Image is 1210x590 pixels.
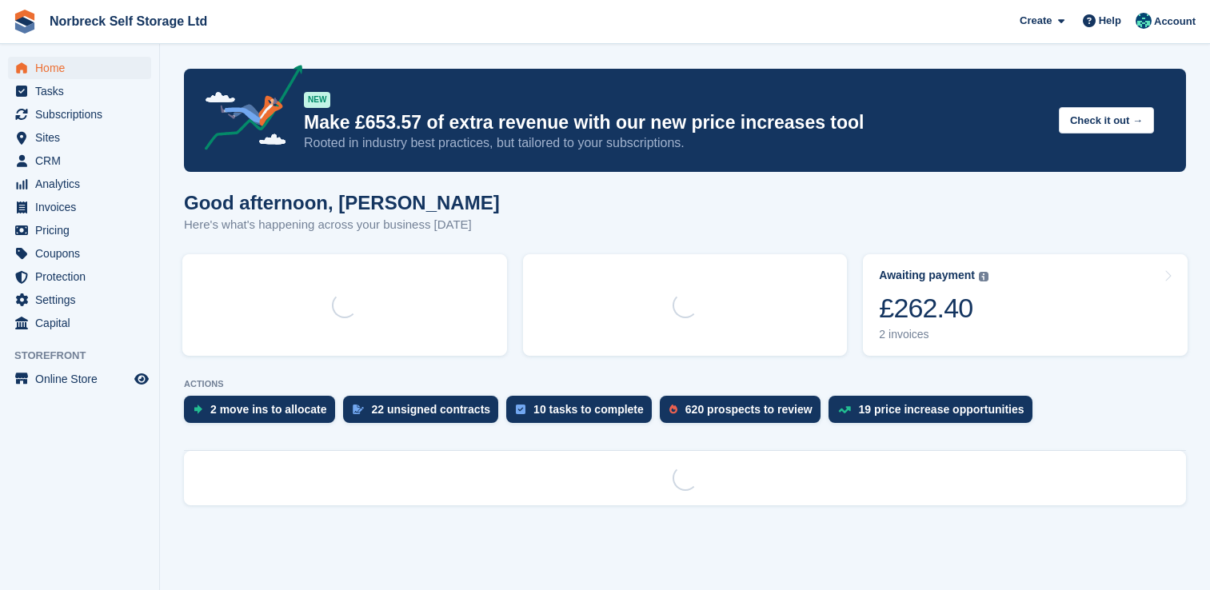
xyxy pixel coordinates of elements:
[8,80,151,102] a: menu
[343,396,507,431] a: 22 unsigned contracts
[35,368,131,390] span: Online Store
[35,57,131,79] span: Home
[184,379,1186,389] p: ACTIONS
[1136,13,1152,29] img: Sally King
[879,269,975,282] div: Awaiting payment
[660,396,829,431] a: 620 prospects to review
[533,403,644,416] div: 10 tasks to complete
[8,265,151,288] a: menu
[353,405,364,414] img: contract_signature_icon-13c848040528278c33f63329250d36e43548de30e8caae1d1a13099fd9432cc5.svg
[838,406,851,413] img: price_increase_opportunities-93ffe204e8149a01c8c9dc8f82e8f89637d9d84a8eef4429ea346261dce0b2c0.svg
[35,173,131,195] span: Analytics
[669,405,677,414] img: prospect-51fa495bee0391a8d652442698ab0144808aea92771e9ea1ae160a38d050c398.svg
[863,254,1188,356] a: Awaiting payment £262.40 2 invoices
[43,8,214,34] a: Norbreck Self Storage Ltd
[184,396,343,431] a: 2 move ins to allocate
[35,149,131,172] span: CRM
[132,369,151,389] a: Preview store
[8,173,151,195] a: menu
[1099,13,1121,29] span: Help
[979,272,988,281] img: icon-info-grey-7440780725fd019a000dd9b08b2336e03edf1995a4989e88bcd33f0948082b44.svg
[859,403,1024,416] div: 19 price increase opportunities
[8,368,151,390] a: menu
[8,103,151,126] a: menu
[184,216,500,234] p: Here's what's happening across your business [DATE]
[8,289,151,311] a: menu
[184,192,500,213] h1: Good afternoon, [PERSON_NAME]
[35,265,131,288] span: Protection
[372,403,491,416] div: 22 unsigned contracts
[879,328,988,341] div: 2 invoices
[829,396,1040,431] a: 19 price increase opportunities
[8,242,151,265] a: menu
[304,111,1046,134] p: Make £653.57 of extra revenue with our new price increases tool
[35,242,131,265] span: Coupons
[1059,107,1154,134] button: Check it out →
[191,65,303,156] img: price-adjustments-announcement-icon-8257ccfd72463d97f412b2fc003d46551f7dbcb40ab6d574587a9cd5c0d94...
[8,219,151,241] a: menu
[35,289,131,311] span: Settings
[685,403,813,416] div: 620 prospects to review
[8,57,151,79] a: menu
[35,80,131,102] span: Tasks
[1154,14,1196,30] span: Account
[516,405,525,414] img: task-75834270c22a3079a89374b754ae025e5fb1db73e45f91037f5363f120a921f8.svg
[8,312,151,334] a: menu
[879,292,988,325] div: £262.40
[35,312,131,334] span: Capital
[8,149,151,172] a: menu
[35,196,131,218] span: Invoices
[304,92,330,108] div: NEW
[8,196,151,218] a: menu
[194,405,202,414] img: move_ins_to_allocate_icon-fdf77a2bb77ea45bf5b3d319d69a93e2d87916cf1d5bf7949dd705db3b84f3ca.svg
[35,126,131,149] span: Sites
[210,403,327,416] div: 2 move ins to allocate
[35,103,131,126] span: Subscriptions
[8,126,151,149] a: menu
[506,396,660,431] a: 10 tasks to complete
[304,134,1046,152] p: Rooted in industry best practices, but tailored to your subscriptions.
[35,219,131,241] span: Pricing
[13,10,37,34] img: stora-icon-8386f47178a22dfd0bd8f6a31ec36ba5ce8667c1dd55bd0f319d3a0aa187defe.svg
[1020,13,1052,29] span: Create
[14,348,159,364] span: Storefront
